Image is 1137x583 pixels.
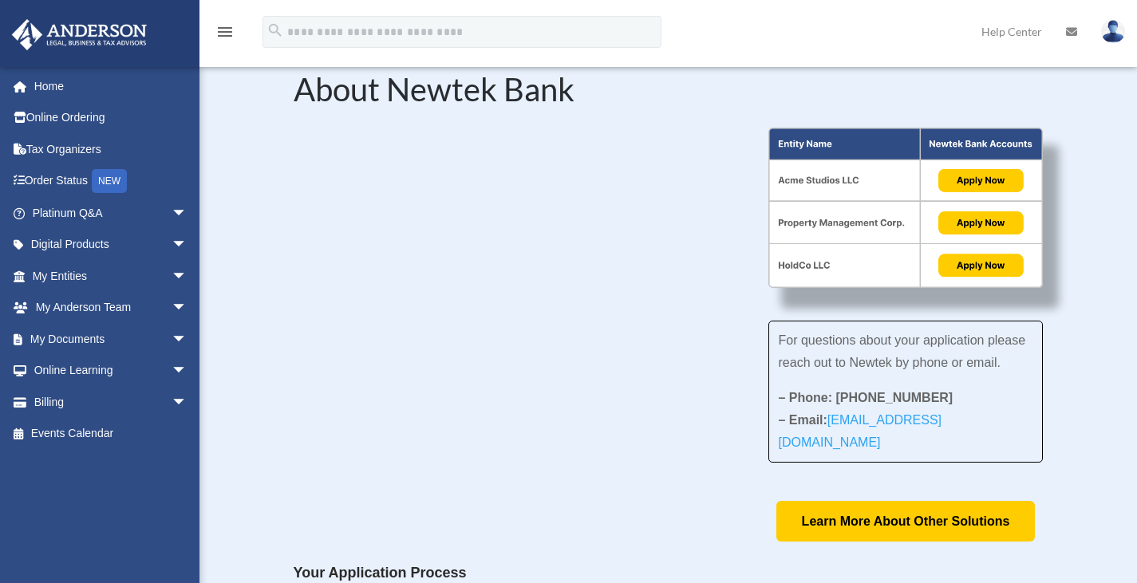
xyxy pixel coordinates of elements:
[92,169,127,193] div: NEW
[11,133,211,165] a: Tax Organizers
[172,197,203,230] span: arrow_drop_down
[11,355,211,387] a: Online Learningarrow_drop_down
[768,128,1044,288] img: About Partnership Graphic (3)
[172,355,203,388] span: arrow_drop_down
[11,292,211,324] a: My Anderson Teamarrow_drop_down
[215,28,235,41] a: menu
[172,260,203,293] span: arrow_drop_down
[779,391,953,404] strong: – Phone: [PHONE_NUMBER]
[215,22,235,41] i: menu
[294,73,1044,113] h2: About Newtek Bank
[294,565,467,581] strong: Your Application Process
[294,128,727,372] iframe: NewtekOne and Newtek Bank's Partnership with Anderson Advisors
[779,413,942,449] strong: – Email:
[172,323,203,356] span: arrow_drop_down
[11,197,211,229] a: Platinum Q&Aarrow_drop_down
[11,323,211,355] a: My Documentsarrow_drop_down
[11,165,211,198] a: Order StatusNEW
[779,333,1026,369] span: For questions about your application please reach out to Newtek by phone or email.
[266,22,284,39] i: search
[779,413,942,457] a: [EMAIL_ADDRESS][DOMAIN_NAME]
[11,102,211,134] a: Online Ordering
[11,70,211,102] a: Home
[172,292,203,325] span: arrow_drop_down
[11,418,211,450] a: Events Calendar
[7,19,152,50] img: Anderson Advisors Platinum Portal
[11,260,211,292] a: My Entitiesarrow_drop_down
[11,386,211,418] a: Billingarrow_drop_down
[172,229,203,262] span: arrow_drop_down
[1101,20,1125,43] img: User Pic
[776,501,1036,542] a: Learn More About Other Solutions
[172,386,203,419] span: arrow_drop_down
[11,229,211,261] a: Digital Productsarrow_drop_down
